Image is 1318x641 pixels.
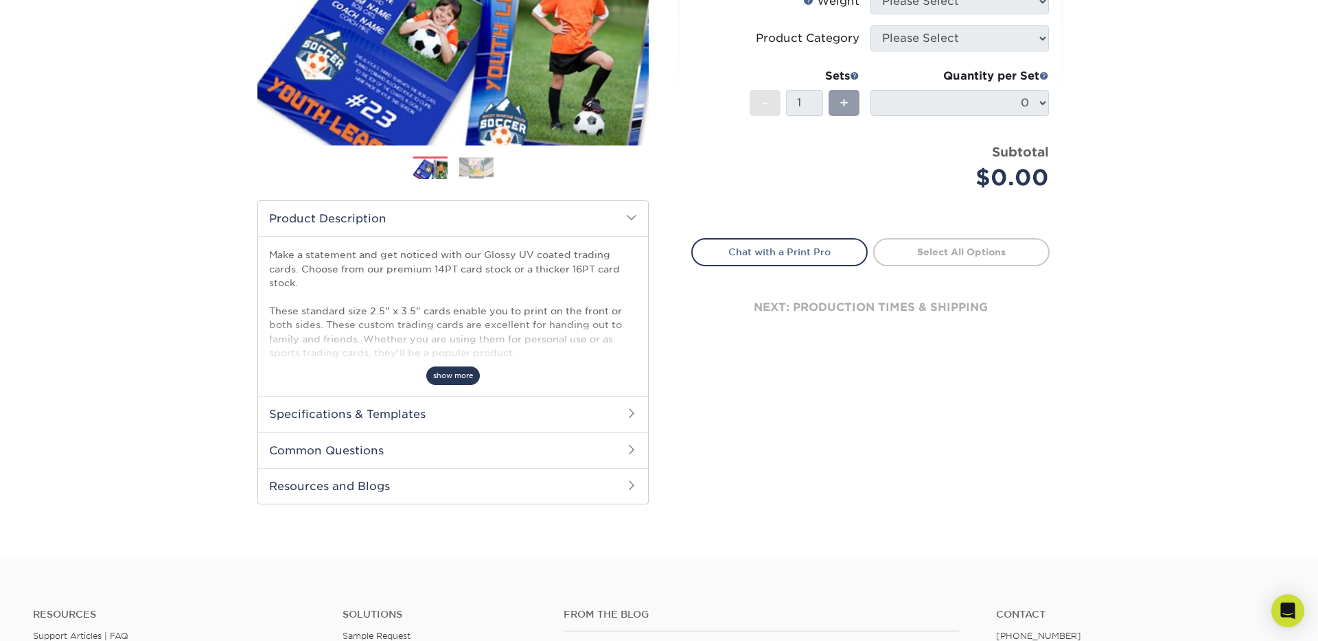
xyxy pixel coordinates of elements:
[691,238,868,266] a: Chat with a Print Pro
[258,432,648,468] h2: Common Questions
[426,366,480,385] span: show more
[873,238,1050,266] a: Select All Options
[996,609,1285,620] a: Contact
[343,609,543,620] h4: Solutions
[762,93,768,113] span: -
[269,248,637,416] p: Make a statement and get noticed with our Glossy UV coated trading cards. Choose from our premium...
[33,609,322,620] h4: Resources
[996,631,1081,641] a: [PHONE_NUMBER]
[881,161,1049,194] div: $0.00
[258,201,648,236] h2: Product Description
[413,157,448,181] img: Trading Cards 01
[343,631,411,641] a: Sample Request
[992,144,1049,159] strong: Subtotal
[33,631,128,641] a: Support Articles | FAQ
[750,68,859,84] div: Sets
[1271,594,1304,627] div: Open Intercom Messenger
[459,157,494,178] img: Trading Cards 02
[870,68,1049,84] div: Quantity per Set
[840,93,848,113] span: +
[691,266,1050,349] div: next: production times & shipping
[258,396,648,432] h2: Specifications & Templates
[756,30,859,47] div: Product Category
[564,609,960,620] h4: From the Blog
[258,468,648,504] h2: Resources and Blogs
